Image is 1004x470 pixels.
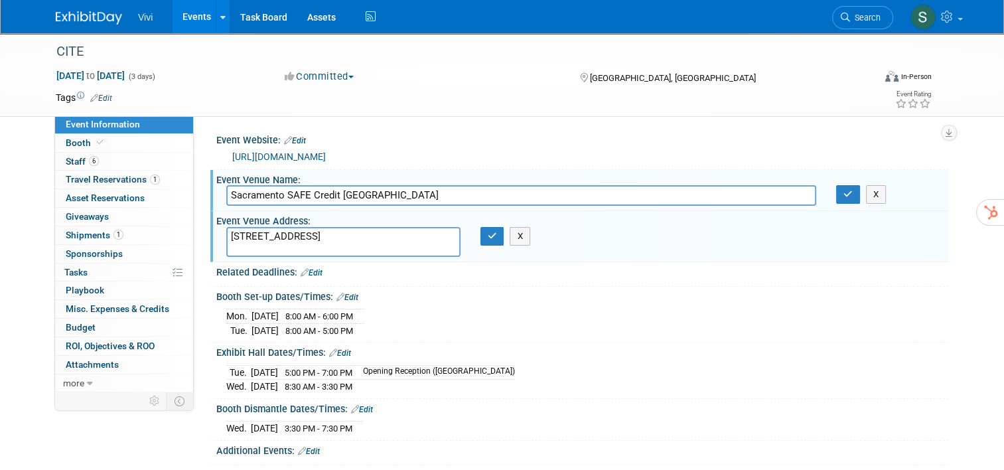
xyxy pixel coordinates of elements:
[55,245,193,263] a: Sponsorships
[510,227,530,246] button: X
[55,171,193,189] a: Travel Reservations1
[97,139,104,146] i: Booth reservation complete
[226,309,251,324] td: Mon.
[55,189,193,207] a: Asset Reservations
[66,230,123,240] span: Shipments
[280,70,359,84] button: Committed
[285,382,352,392] span: 8:30 AM - 3:30 PM
[832,6,893,29] a: Search
[66,341,155,351] span: ROI, Objectives & ROO
[90,94,112,103] a: Edit
[216,343,948,360] div: Exhibit Hall Dates/Times:
[55,264,193,281] a: Tasks
[56,91,112,104] td: Tags
[226,380,251,394] td: Wed.
[66,359,119,370] span: Attachments
[251,422,278,435] td: [DATE]
[895,91,931,98] div: Event Rating
[329,349,351,358] a: Edit
[285,326,353,336] span: 8:00 AM - 5:00 PM
[866,185,887,204] button: X
[216,399,948,416] div: Booth Dismantle Dates/Times:
[56,11,122,25] img: ExhibitDay
[66,119,140,129] span: Event Information
[251,309,279,324] td: [DATE]
[251,380,278,394] td: [DATE]
[251,323,279,337] td: [DATE]
[285,311,353,321] span: 8:00 AM - 6:00 PM
[64,267,88,277] span: Tasks
[66,285,104,295] span: Playbook
[52,40,857,64] div: CITE
[143,392,167,410] td: Personalize Event Tab Strip
[66,156,99,167] span: Staff
[138,12,153,23] span: Vivi
[66,137,106,148] span: Booth
[216,262,948,279] div: Related Deadlines:
[301,268,323,277] a: Edit
[226,422,251,435] td: Wed.
[63,378,84,388] span: more
[216,170,948,187] div: Event Venue Name:
[285,368,352,378] span: 5:00 PM - 7:00 PM
[285,424,352,433] span: 3:30 PM - 7:30 PM
[56,70,125,82] span: [DATE] [DATE]
[66,193,145,203] span: Asset Reservations
[66,322,96,333] span: Budget
[150,175,160,185] span: 1
[336,293,358,302] a: Edit
[900,72,932,82] div: In-Person
[802,69,932,89] div: Event Format
[84,70,97,81] span: to
[55,153,193,171] a: Staff6
[590,73,756,83] span: [GEOGRAPHIC_DATA], [GEOGRAPHIC_DATA]
[355,365,515,380] td: Opening Reception ([GEOGRAPHIC_DATA])
[55,208,193,226] a: Giveaways
[55,300,193,318] a: Misc. Expenses & Credits
[55,374,193,392] a: more
[55,356,193,374] a: Attachments
[167,392,194,410] td: Toggle Event Tabs
[127,72,155,81] span: (3 days)
[55,116,193,133] a: Event Information
[55,226,193,244] a: Shipments1
[216,287,948,304] div: Booth Set-up Dates/Times:
[55,337,193,355] a: ROI, Objectives & ROO
[284,136,306,145] a: Edit
[113,230,123,240] span: 1
[298,447,320,456] a: Edit
[226,323,251,337] td: Tue.
[55,281,193,299] a: Playbook
[216,211,948,228] div: Event Venue Address:
[55,319,193,337] a: Budget
[885,71,898,82] img: Format-Inperson.png
[850,13,881,23] span: Search
[89,156,99,166] span: 6
[226,365,251,380] td: Tue.
[66,248,123,259] span: Sponsorships
[351,405,373,414] a: Edit
[251,365,278,380] td: [DATE]
[232,151,326,162] a: [URL][DOMAIN_NAME]
[216,441,948,458] div: Additional Events:
[66,174,160,185] span: Travel Reservations
[910,5,936,30] img: Sandra Wimer
[66,211,109,222] span: Giveaways
[55,134,193,152] a: Booth
[66,303,169,314] span: Misc. Expenses & Credits
[216,130,948,147] div: Event Website:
